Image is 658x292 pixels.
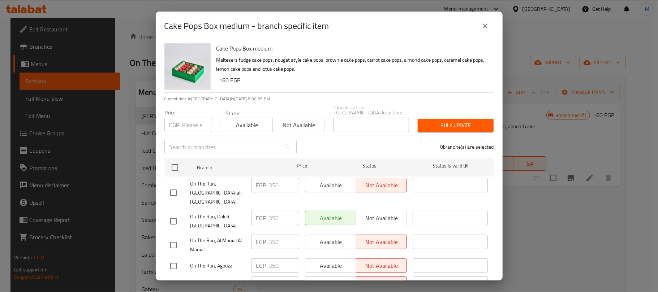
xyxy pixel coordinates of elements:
[332,161,407,170] span: Status
[182,118,212,132] input: Please enter price
[256,279,266,288] p: EGP
[423,121,488,130] span: Bulk update
[269,211,299,225] input: Please enter price
[276,120,322,130] span: Not available
[164,43,211,90] img: Cake Pops Box medium
[440,143,494,151] p: 0 branche(s) are selected
[190,179,245,206] span: On The Run, [GEOGRAPHIC_DATA]af,[GEOGRAPHIC_DATA]
[219,75,488,85] h6: 160 EGP
[477,17,494,35] button: close
[256,214,266,222] p: EGP
[169,121,180,129] p: EGP
[269,258,299,273] input: Please enter price
[164,96,494,102] p: Current time in [GEOGRAPHIC_DATA] is [DATE] 8:00:35 PM
[190,261,245,270] span: On The Run, Agouza
[164,20,329,32] h2: Cake Pops Box medium - branch specific item
[221,118,273,132] button: Available
[269,235,299,249] input: Please enter price
[164,140,280,154] input: Search in branches
[272,118,324,132] button: Not available
[413,161,488,170] span: Status is valid till
[216,43,488,53] h6: Cake Pops Box medium
[256,261,266,270] p: EGP
[418,119,494,132] button: Bulk update
[197,163,272,172] span: Branch
[256,237,266,246] p: EGP
[269,178,299,192] input: Please enter price
[224,120,270,130] span: Available
[269,276,299,291] input: Please enter price
[190,212,245,230] span: On The Run, Dokki - [GEOGRAPHIC_DATA]
[216,56,488,74] p: Maltesers fudge cake pops, nougat style cake pops, brownie cake pops, carrot cake pops, almond ca...
[190,236,245,254] span: On The Run, Al Manial,Al Manial
[278,161,326,170] span: Price
[256,181,266,189] p: EGP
